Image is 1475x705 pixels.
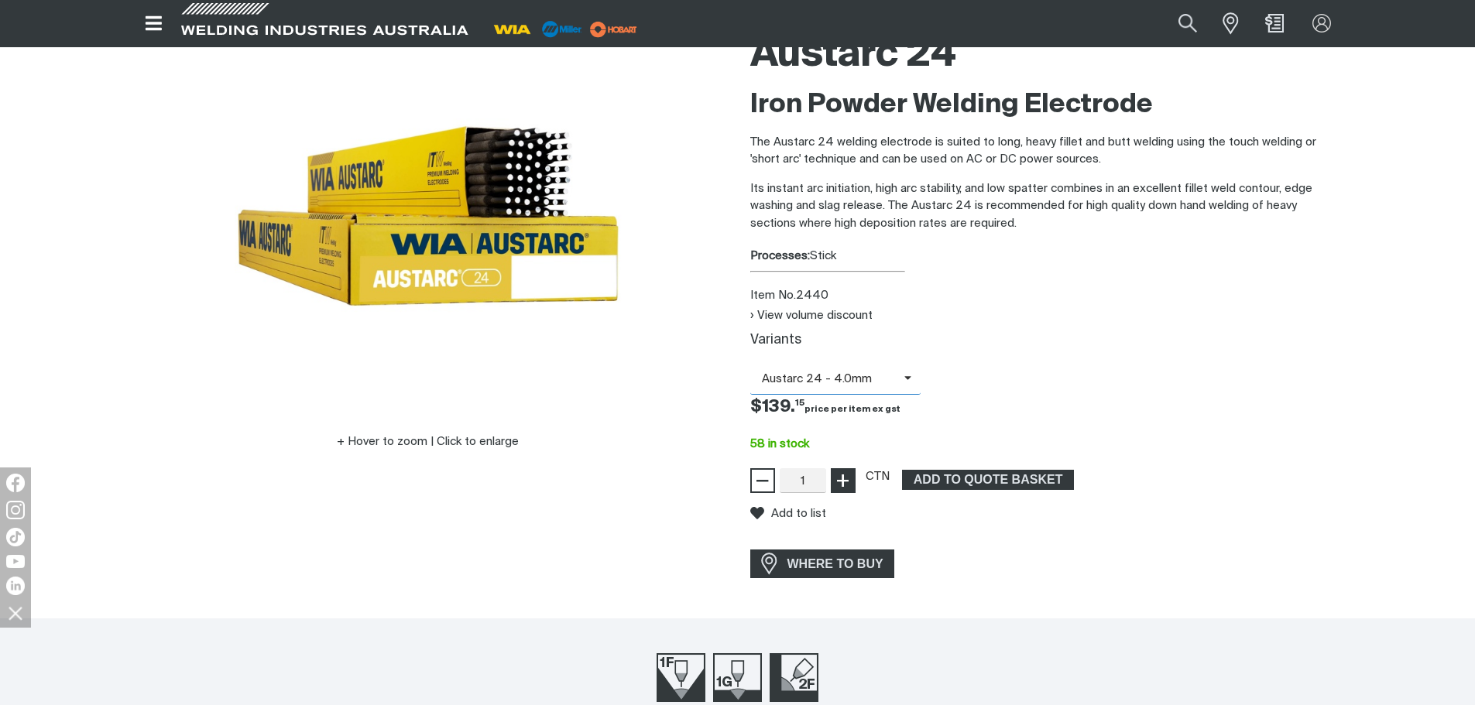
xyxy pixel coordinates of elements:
button: Add to list [750,506,826,520]
img: Austarc 24 [235,22,622,409]
img: YouTube [6,555,25,568]
img: TikTok [6,528,25,546]
img: Welding Position 1F [657,653,705,702]
img: Welding Position 2F [770,653,818,702]
div: Item No. 2440 [750,287,1345,305]
label: Variants [750,334,801,347]
div: Price [738,395,1357,420]
h1: Austarc 24 [750,30,1345,80]
img: Welding Position 1G [713,653,762,702]
a: miller [585,23,642,35]
img: hide socials [2,600,29,626]
div: Stick [750,248,1345,265]
span: WHERE TO BUY [777,552,894,577]
img: LinkedIn [6,577,25,595]
button: View volume discount [750,309,873,322]
button: Search products [1161,6,1214,41]
span: 58 in stock [750,438,809,450]
strong: Processes: [750,250,810,262]
span: ADD TO QUOTE BASKET [904,470,1072,490]
span: Add to list [771,507,826,520]
img: miller [585,18,642,41]
h2: Iron Powder Welding Electrode [750,88,1345,122]
span: − [755,467,770,494]
input: Product name or item number... [1142,6,1214,41]
span: Austarc 24 - 4.0mm [750,371,904,388]
img: Facebook [6,474,25,492]
p: The Austarc 24 welding electrode is suited to long, heavy fillet and butt welding using the touch... [750,134,1345,169]
img: Instagram [6,501,25,519]
div: CTN [866,468,890,486]
a: Shopping cart (0 product(s)) [1262,14,1287,33]
p: Its instant arc initiation, high arc stability, and low spatter combines in an excellent fillet w... [750,180,1345,233]
a: WHERE TO BUY [750,549,895,578]
sup: 15 [795,399,804,407]
span: $139. [750,399,900,416]
span: + [835,467,850,494]
button: Add Austarc 24 4.0mm 5kg Pack to the shopping cart [902,470,1074,490]
button: Hover to zoom | Click to enlarge [328,433,528,451]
